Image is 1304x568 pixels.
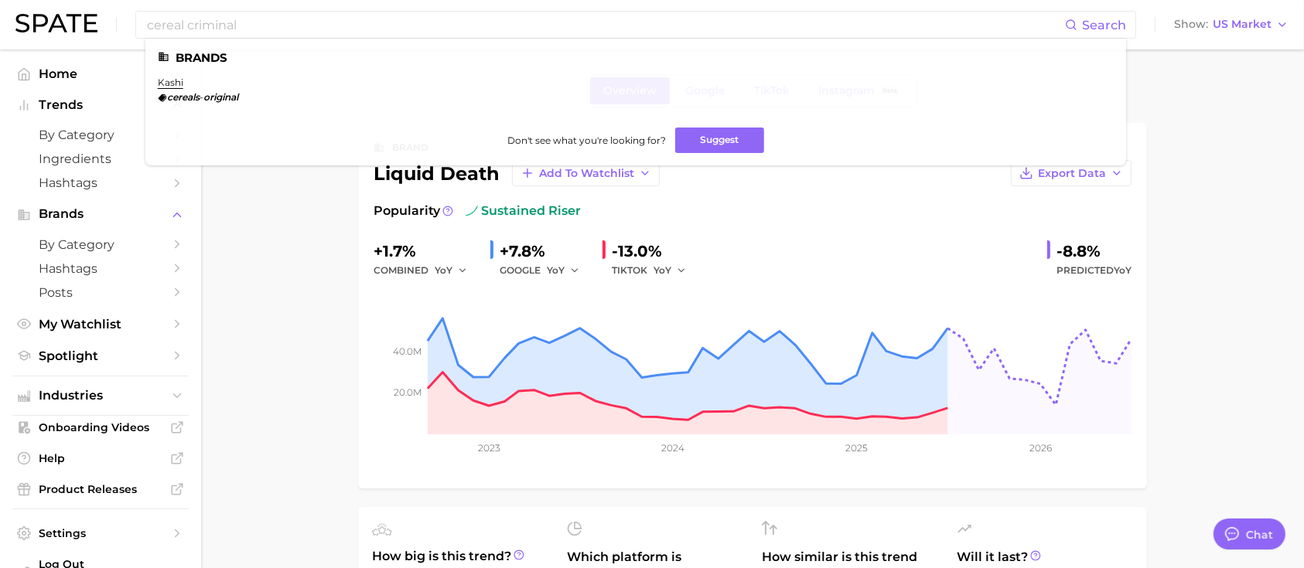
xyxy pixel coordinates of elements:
span: Industries [39,389,162,403]
button: Trends [12,94,189,117]
a: Spotlight [12,344,189,368]
tspan: 2024 [661,442,684,454]
tspan: 2025 [845,442,868,454]
a: My Watchlist [12,312,189,336]
span: Ingredients [39,151,162,166]
span: US Market [1213,20,1272,29]
input: Search here for a brand, industry, or ingredient [145,12,1065,38]
span: YoY [435,264,452,277]
span: Onboarding Videos [39,420,162,434]
span: Export Data [1038,167,1106,180]
span: Help [39,451,162,465]
span: Predicted [1057,261,1132,280]
div: -13.0% [612,239,697,264]
span: Product Releases [39,482,162,496]
span: Posts [39,285,162,300]
tspan: 2026 [1029,442,1052,454]
button: YoY [654,261,687,280]
button: Export Data [1011,160,1132,186]
a: Settings [12,522,189,545]
span: Settings [39,526,162,540]
img: SPATE [15,14,97,32]
a: Product Releases [12,478,189,501]
span: Brands [39,207,162,221]
div: liquid death [374,160,660,186]
span: Trends [39,98,162,112]
em: cereals [167,91,200,103]
button: ShowUS Market [1170,15,1292,35]
button: Suggest [675,128,764,153]
span: Don't see what you're looking for? [507,134,666,146]
button: Industries [12,384,189,407]
a: by Category [12,123,189,147]
div: combined [374,261,478,280]
span: Home [39,66,162,81]
button: Add to Watchlist [512,160,660,186]
span: Hashtags [39,175,162,190]
div: TIKTOK [612,261,697,280]
div: +1.7% [374,239,478,264]
div: +7.8% [500,239,590,264]
li: Brands [158,51,1114,64]
span: Hashtags [39,261,162,276]
button: YoY [547,261,580,280]
span: YoY [1114,264,1132,276]
span: YoY [547,264,565,277]
span: by Category [39,128,162,142]
a: kashi [158,77,183,88]
a: Ingredients [12,147,189,171]
span: - [200,91,203,103]
div: -8.8% [1057,239,1132,264]
span: Show [1174,20,1208,29]
a: Home [12,62,189,86]
button: YoY [435,261,468,280]
span: by Category [39,237,162,252]
a: by Category [12,233,189,257]
span: sustained riser [466,202,581,220]
span: Spotlight [39,349,162,363]
span: My Watchlist [39,317,162,332]
a: Help [12,447,189,470]
span: Search [1082,18,1126,32]
tspan: 2023 [478,442,500,454]
a: Posts [12,281,189,304]
span: YoY [654,264,671,277]
a: Hashtags [12,171,189,195]
a: Hashtags [12,257,189,281]
button: Brands [12,202,189,226]
span: Popularity [374,202,440,220]
em: original [203,91,238,103]
a: Onboarding Videos [12,416,189,439]
div: GOOGLE [500,261,590,280]
img: sustained riser [466,205,478,217]
span: Add to Watchlist [539,167,634,180]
